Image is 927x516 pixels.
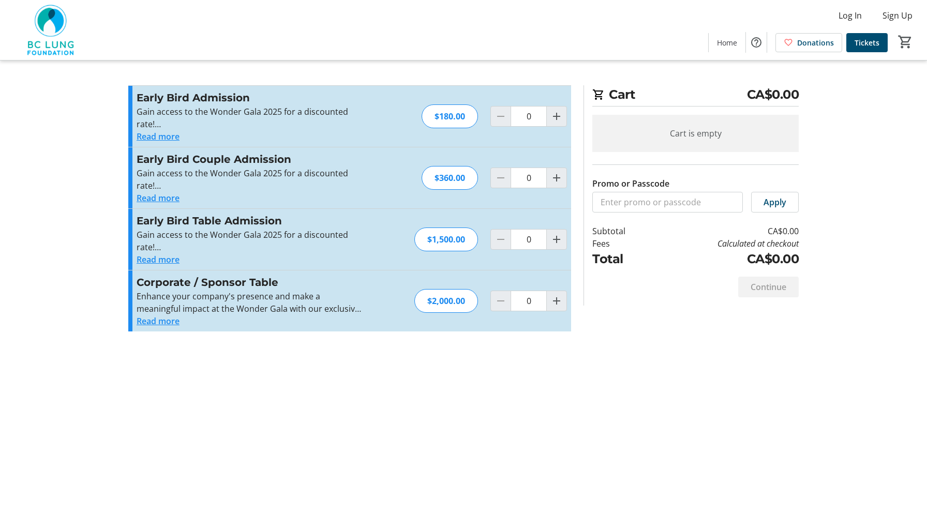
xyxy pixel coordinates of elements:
[511,291,547,311] input: Corporate / Sponsor Table Quantity
[137,90,363,105] h3: Early Bird Admission
[592,225,652,237] td: Subtotal
[592,85,799,107] h2: Cart
[414,289,478,313] div: $2,000.00
[592,237,652,250] td: Fees
[511,168,547,188] input: Early Bird Couple Admission Quantity
[137,105,363,130] p: Gain access to the Wonder Gala 2025 for a discounted rate!
[751,192,799,213] button: Apply
[137,229,363,253] p: Gain access to the Wonder Gala 2025 for a discounted rate!
[547,230,566,249] button: Increment by one
[137,275,363,290] h3: Corporate / Sponsor Table
[896,33,915,51] button: Cart
[592,250,652,268] td: Total
[717,37,737,48] span: Home
[547,107,566,126] button: Increment by one
[6,4,98,56] img: BC Lung Foundation's Logo
[797,37,834,48] span: Donations
[547,291,566,311] button: Increment by one
[874,7,921,24] button: Sign Up
[422,104,478,128] div: $180.00
[652,237,799,250] td: Calculated at checkout
[709,33,745,52] a: Home
[592,177,669,190] label: Promo or Passcode
[592,192,743,213] input: Enter promo or passcode
[830,7,870,24] button: Log In
[137,192,180,204] button: Read more
[422,166,478,190] div: $360.00
[137,151,363,167] h3: Early Bird Couple Admission
[747,85,799,104] span: CA$0.00
[592,115,799,152] div: Cart is empty
[137,315,180,327] button: Read more
[775,33,842,52] a: Donations
[883,9,913,22] span: Sign Up
[652,250,799,268] td: CA$0.00
[511,229,547,250] input: Early Bird Table Admission Quantity
[511,106,547,127] input: Early Bird Admission Quantity
[137,253,180,266] button: Read more
[764,196,786,208] span: Apply
[846,33,888,52] a: Tickets
[652,225,799,237] td: CA$0.00
[839,9,862,22] span: Log In
[547,168,566,188] button: Increment by one
[137,290,363,315] p: Enhance your company's presence and make a meaningful impact at the Wonder Gala with our exclusiv...
[746,32,767,53] button: Help
[137,167,363,192] p: Gain access to the Wonder Gala 2025 for a discounted rate!
[855,37,879,48] span: Tickets
[414,227,478,251] div: $1,500.00
[137,130,180,143] button: Read more
[137,213,363,229] h3: Early Bird Table Admission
